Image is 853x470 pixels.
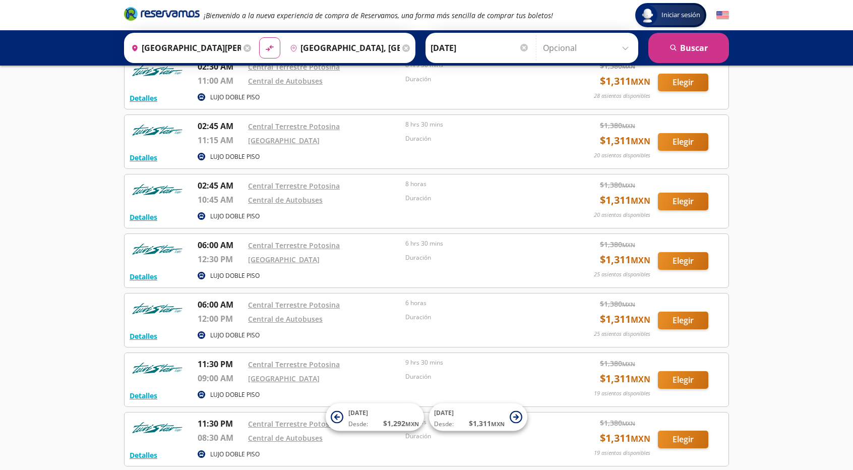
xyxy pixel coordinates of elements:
[600,252,650,267] span: $ 1,311
[631,195,650,206] small: MXN
[543,35,633,61] input: Opcional
[658,252,708,270] button: Elegir
[198,61,243,73] p: 02:30 AM
[405,239,558,248] p: 6 hrs 30 mins
[198,372,243,384] p: 09:00 AM
[248,314,323,324] a: Central de Autobuses
[124,6,200,24] a: Brand Logo
[248,300,340,310] a: Central Terrestre Potosina
[198,313,243,325] p: 12:00 PM
[383,418,419,429] span: $ 1,292
[248,76,323,86] a: Central de Autobuses
[405,194,558,203] p: Duración
[658,74,708,91] button: Elegir
[210,450,260,459] p: LUJO DOBLE PISO
[431,35,529,61] input: Elegir Fecha
[348,420,368,429] span: Desde:
[210,390,260,399] p: LUJO DOBLE PISO
[631,255,650,266] small: MXN
[130,271,157,282] button: Detalles
[130,299,185,319] img: RESERVAMOS
[248,122,340,131] a: Central Terrestre Potosina
[405,180,558,189] p: 8 horas
[657,10,704,20] span: Iniciar sesión
[429,403,527,431] button: [DATE]Desde:$1,311MXN
[130,61,185,81] img: RESERVAMOS
[248,62,340,72] a: Central Terrestre Potosina
[434,408,454,417] span: [DATE]
[600,371,650,386] span: $ 1,311
[622,360,635,368] small: MXN
[248,195,323,205] a: Central de Autobuses
[658,193,708,210] button: Elegir
[405,432,558,441] p: Duración
[600,193,650,208] span: $ 1,311
[594,330,650,338] p: 25 asientos disponibles
[248,360,340,369] a: Central Terrestre Potosina
[594,92,650,100] p: 28 asientos disponibles
[631,136,650,147] small: MXN
[631,374,650,385] small: MXN
[210,152,260,161] p: LUJO DOBLE PISO
[130,331,157,341] button: Detalles
[600,431,650,446] span: $ 1,311
[600,180,635,190] span: $ 1,380
[286,35,400,61] input: Buscar Destino
[198,358,243,370] p: 11:30 PM
[248,419,340,429] a: Central Terrestre Potosina
[326,403,424,431] button: [DATE]Desde:$1,292MXN
[405,75,558,84] p: Duración
[594,211,650,219] p: 20 asientos disponibles
[594,151,650,160] p: 20 asientos disponibles
[248,181,340,191] a: Central Terrestre Potosina
[405,120,558,129] p: 8 hrs 30 mins
[648,33,729,63] button: Buscar
[198,134,243,146] p: 11:15 AM
[434,420,454,429] span: Desde:
[716,9,729,22] button: English
[210,212,260,221] p: LUJO DOBLE PISO
[600,312,650,327] span: $ 1,311
[198,194,243,206] p: 10:45 AM
[631,433,650,444] small: MXN
[248,374,320,383] a: [GEOGRAPHIC_DATA]
[622,182,635,189] small: MXN
[631,76,650,87] small: MXN
[405,134,558,143] p: Duración
[198,239,243,251] p: 06:00 AM
[204,11,553,20] em: ¡Bienvenido a la nueva experiencia de compra de Reservamos, una forma más sencilla de comprar tus...
[600,358,635,369] span: $ 1,380
[622,420,635,427] small: MXN
[130,93,157,103] button: Detalles
[491,420,505,428] small: MXN
[622,63,635,70] small: MXN
[124,6,200,21] i: Brand Logo
[130,239,185,259] img: RESERVAMOS
[127,35,241,61] input: Buscar Origen
[348,408,368,417] span: [DATE]
[600,120,635,131] span: $ 1,380
[405,358,558,367] p: 9 hrs 30 mins
[600,299,635,309] span: $ 1,380
[658,431,708,448] button: Elegir
[198,180,243,192] p: 02:45 AM
[198,75,243,87] p: 11:00 AM
[658,371,708,389] button: Elegir
[198,418,243,430] p: 11:30 PM
[622,301,635,308] small: MXN
[130,390,157,401] button: Detalles
[594,270,650,279] p: 25 asientos disponibles
[130,180,185,200] img: RESERVAMOS
[198,120,243,132] p: 02:45 AM
[600,133,650,148] span: $ 1,311
[469,418,505,429] span: $ 1,311
[594,389,650,398] p: 19 asientos disponibles
[405,253,558,262] p: Duración
[248,136,320,145] a: [GEOGRAPHIC_DATA]
[130,152,157,163] button: Detalles
[198,299,243,311] p: 06:00 AM
[658,133,708,151] button: Elegir
[130,120,185,140] img: RESERVAMOS
[130,450,157,460] button: Detalles
[210,93,260,102] p: LUJO DOBLE PISO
